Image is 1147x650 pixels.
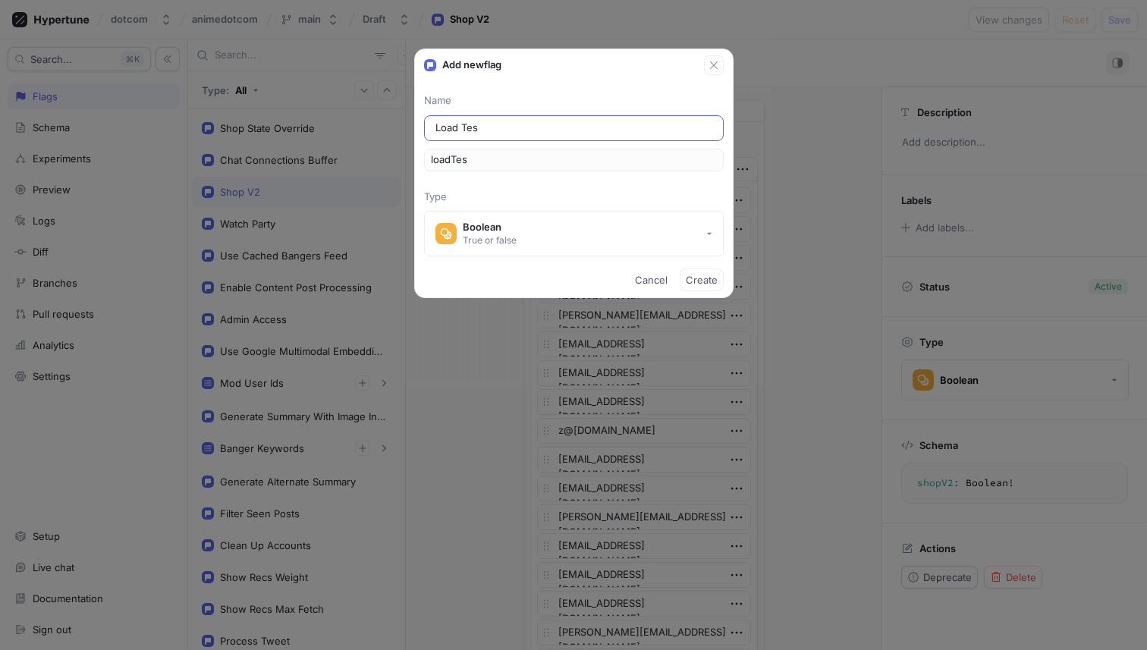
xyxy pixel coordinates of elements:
button: Cancel [629,268,674,291]
div: Boolean [463,221,517,234]
span: Create [686,275,718,284]
button: Create [680,268,724,291]
p: Add new flag [442,58,501,73]
div: True or false [463,234,517,246]
input: Enter a name for this flag [435,121,712,136]
p: Type [424,190,724,205]
p: Name [424,93,724,108]
button: BooleanTrue or false [424,211,724,256]
span: Cancel [635,275,668,284]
